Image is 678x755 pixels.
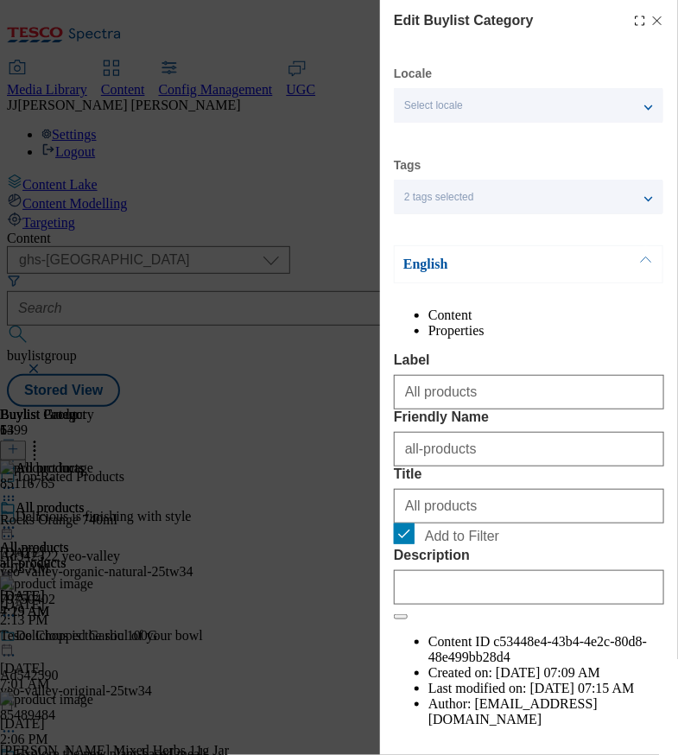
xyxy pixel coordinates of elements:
label: Locale [394,69,432,79]
label: Tags [394,161,421,170]
button: Select locale [394,88,663,123]
span: [DATE] 07:15 AM [530,681,635,695]
h4: Edit Buylist Category [394,10,534,31]
input: Enter Friendly Name [394,432,664,466]
p: English [403,256,585,273]
label: Friendly Name [394,409,664,425]
li: Content [428,308,664,323]
li: Content ID [428,634,664,665]
li: Author: [428,696,664,727]
li: Last modified on: [428,681,664,696]
span: [EMAIL_ADDRESS][DOMAIN_NAME] [428,696,598,726]
li: Created on: [428,665,664,681]
label: Label [394,352,664,368]
span: c53448e4-43b4-4e2c-80d8-48e499bb28d4 [428,634,647,664]
span: Select locale [404,99,463,112]
input: Enter Title [394,489,664,523]
span: [DATE] 07:09 AM [496,665,600,680]
span: 2 tags selected [404,191,474,204]
input: Enter Label [394,375,664,409]
span: Add to Filter [425,529,499,544]
input: Enter Description [394,570,664,605]
li: Properties [428,323,664,339]
button: 2 tags selected [394,180,663,214]
label: Title [394,466,664,482]
label: Description [394,548,664,563]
